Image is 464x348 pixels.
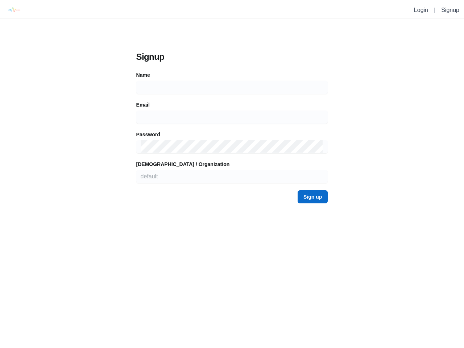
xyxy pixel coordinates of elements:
a: Login [414,7,428,13]
label: Password [136,131,160,138]
iframe: Drift Widget Chat Controller [428,312,455,339]
img: logo [5,2,22,18]
button: Sign up [298,190,328,203]
a: Signup [441,7,459,13]
h3: Signup [136,51,328,63]
li: | [431,6,438,14]
label: Email [136,101,150,108]
label: Name [136,71,150,79]
label: [DEMOGRAPHIC_DATA] / Organization [136,161,230,168]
